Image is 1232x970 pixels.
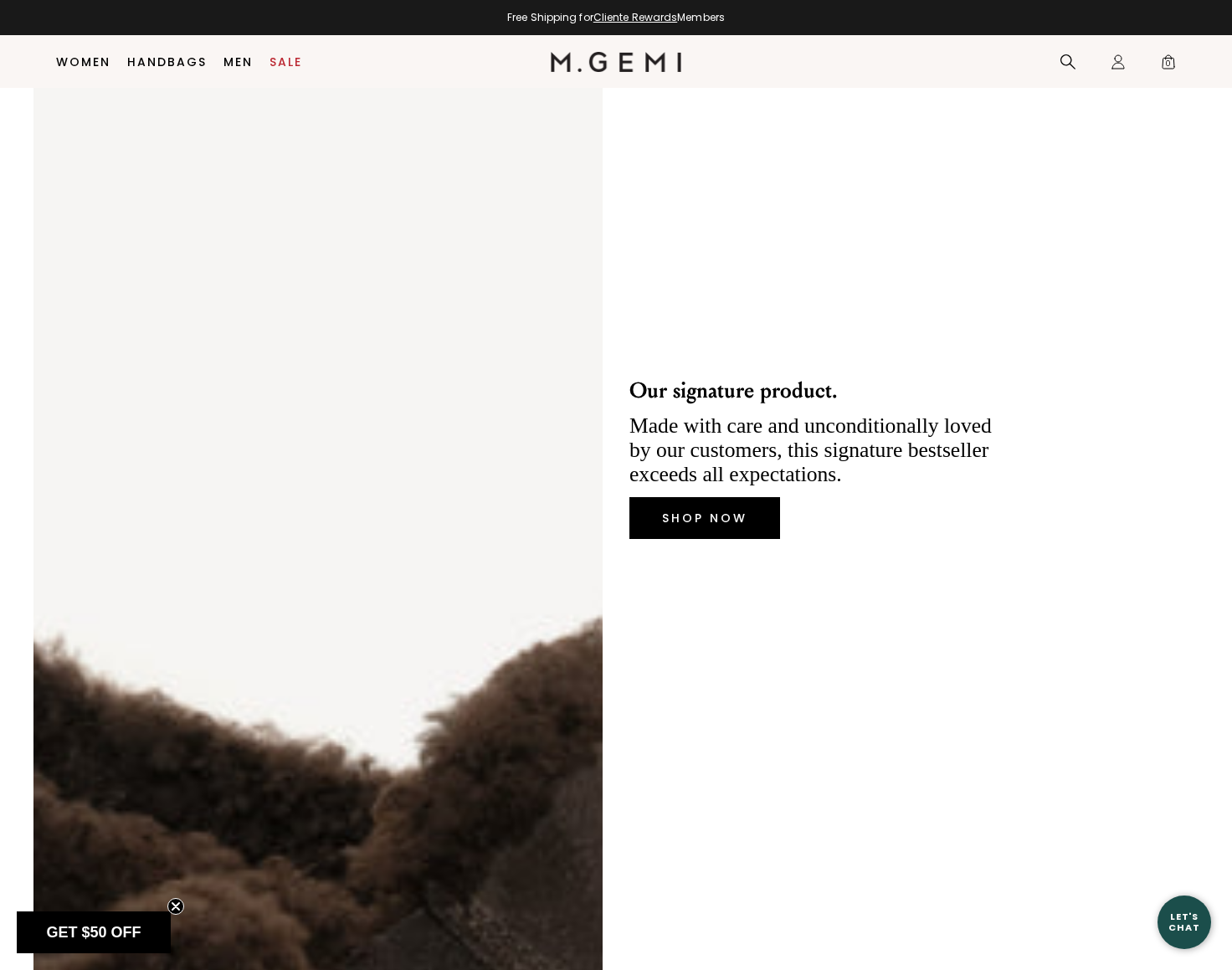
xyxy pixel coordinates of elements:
[1160,57,1177,74] span: 0
[127,55,207,69] a: Handbags
[629,413,1004,487] p: Made with care and unconditionally loved by our customers, this signature bestseller exceeds all ...
[551,52,682,72] img: M.Gemi
[269,55,302,69] a: Sale
[507,11,725,24] p: Free Shipping for Members
[223,55,253,69] a: Men
[1158,911,1211,932] div: Let's Chat
[629,497,780,539] a: Shop now
[56,55,110,69] a: Women
[593,10,678,24] a: Cliente Rewards
[46,924,141,941] span: GET $50 OFF
[167,898,184,915] button: Close teaser
[629,378,838,403] h2: Our signature product.
[17,911,171,953] div: GET $50 OFFClose teaser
